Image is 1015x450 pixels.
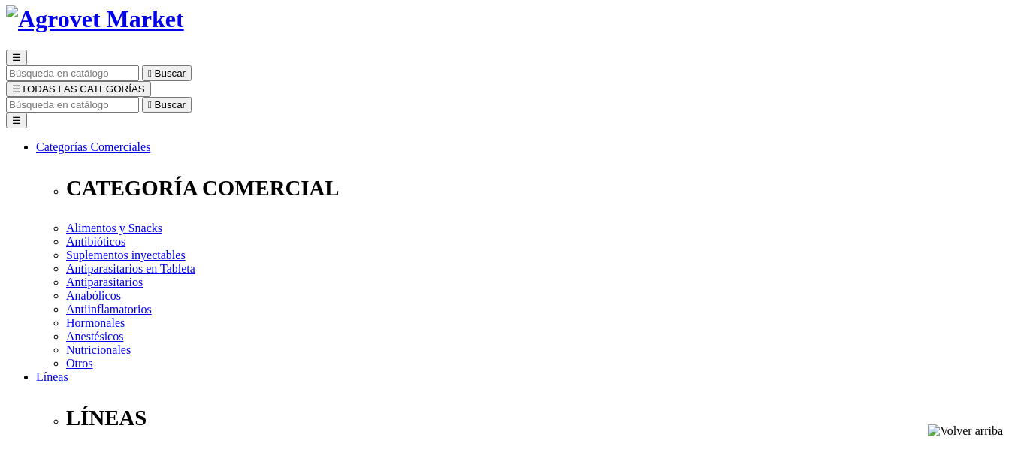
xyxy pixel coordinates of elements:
[142,97,192,113] button:  Buscar
[6,113,27,128] button: ☰
[8,287,259,442] iframe: Brevo live chat
[66,249,186,261] a: Suplementos inyectables
[928,424,1003,438] img: Volver arriba
[6,65,139,81] input: Buscar
[6,5,184,33] img: Agrovet Market
[12,83,21,95] span: ☰
[6,97,139,113] input: Buscar
[66,235,125,248] a: Antibióticos
[66,406,1009,430] p: LÍNEAS
[155,99,186,110] span: Buscar
[148,68,152,79] i: 
[66,222,162,234] a: Alimentos y Snacks
[6,81,151,97] button: ☰TODAS LAS CATEGORÍAS
[155,68,186,79] span: Buscar
[6,50,27,65] button: ☰
[148,99,152,110] i: 
[12,52,21,63] span: ☰
[66,262,195,275] a: Antiparasitarios en Tableta
[36,140,150,153] a: Categorías Comerciales
[66,176,1009,201] p: CATEGORÍA COMERCIAL
[142,65,192,81] button:  Buscar
[66,276,143,288] a: Antiparasitarios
